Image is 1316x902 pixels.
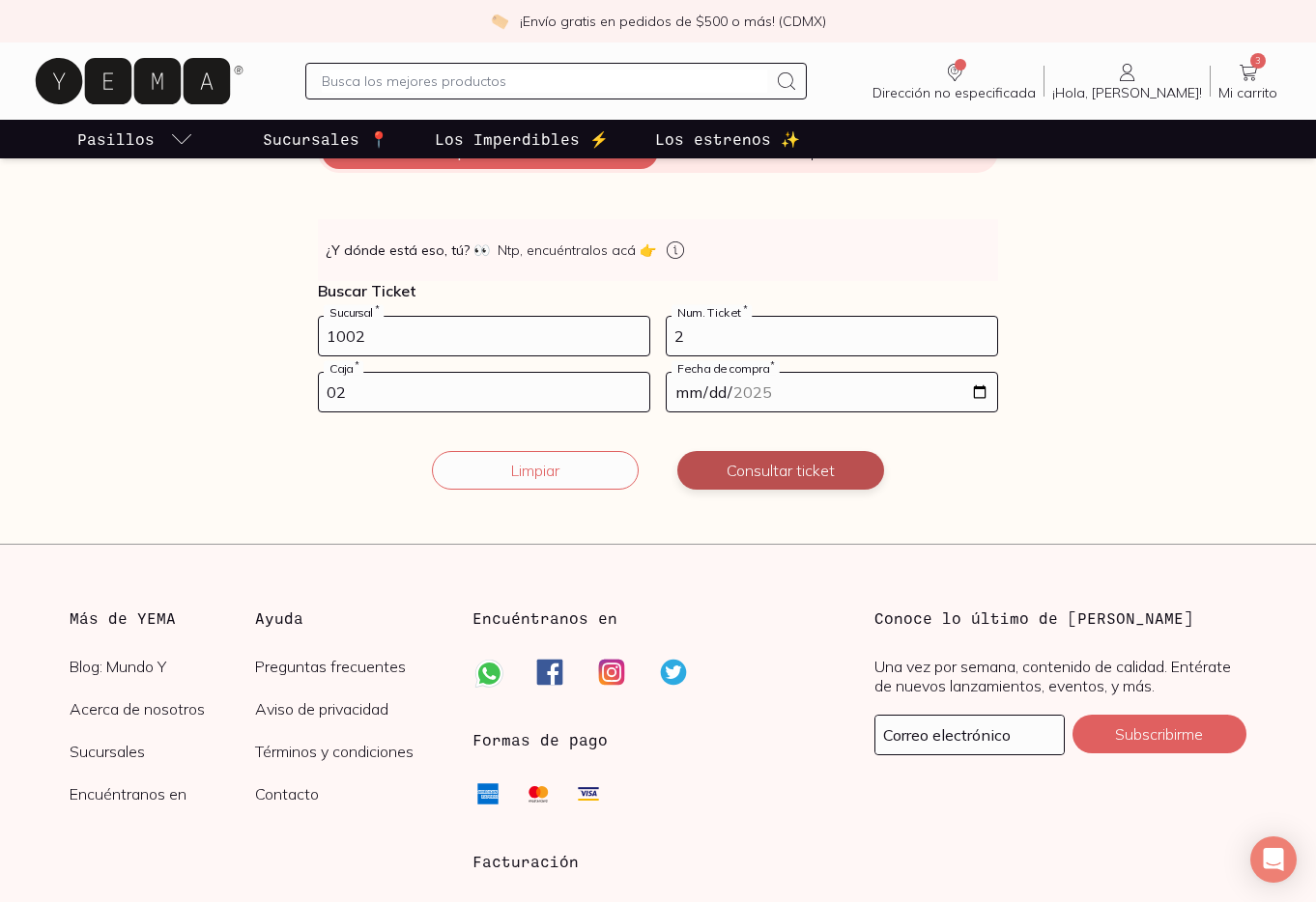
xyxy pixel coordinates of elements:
[491,13,508,30] img: check
[255,657,441,676] a: Preguntas frecuentes
[70,699,255,719] a: Acerca de nosotros
[1218,84,1277,101] span: Mi carrito
[255,699,441,719] a: Aviso de privacidad
[1073,715,1246,753] button: Subscribirme
[70,784,255,803] a: Encuéntranos en
[255,784,441,803] a: Contacto
[655,127,800,151] p: Los estrenos ✨
[520,12,826,31] p: ¡Envío gratis en pedidos de $500 o más! (CDMX)
[1211,61,1285,101] a: 3Mi carrito
[70,742,255,761] a: Sucursales
[667,373,997,411] input: 14-05-2023
[432,451,639,490] button: Limpiar
[318,281,998,300] p: Buscar Ticket
[319,373,649,411] input: 03
[875,716,1064,754] input: mimail@gmail.com
[259,120,392,158] a: Sucursales 📍
[873,84,1036,101] span: Dirección no especificada
[255,742,441,761] a: Términos y condiciones
[498,240,656,260] span: Ntp, encuéntralos acá 👉
[874,657,1246,695] p: Una vez por semana, contenido de calidad. Entérate de nuevos lanzamientos, eventos, y más.
[431,120,613,158] a: Los Imperdibles ⚡️
[326,240,490,260] strong: ¿Y dónde está eso, tú?
[435,127,609,151] p: Los Imperdibles ⚡️
[263,127,388,151] p: Sucursales 📍
[319,317,649,355] input: 728
[667,317,997,355] input: 123
[677,451,884,490] button: Consultar ticket
[70,657,255,676] a: Blog: Mundo Y
[255,606,441,630] h3: Ayuda
[672,361,780,376] label: Fecha de compra
[651,120,804,158] a: Los estrenos ✨
[472,606,617,630] h3: Encuéntranos en
[324,305,384,320] label: Sucursal
[473,240,490,260] span: 👀
[1250,53,1266,69] span: 3
[1250,836,1297,883] div: Open Intercom Messenger
[672,305,752,320] label: Num. Ticket
[874,606,1246,630] h3: Conoce lo último de [PERSON_NAME]
[322,70,767,93] input: Busca los mejores productos
[324,361,363,376] label: Caja
[865,61,1044,101] a: Dirección no especificada
[73,120,197,158] a: pasillo-todos-link
[1052,84,1202,101] span: ¡Hola, [PERSON_NAME]!
[472,728,608,751] h3: Formas de pago
[77,127,155,151] p: Pasillos
[472,850,844,873] h3: Facturación
[1044,61,1210,101] a: ¡Hola, [PERSON_NAME]!
[70,606,255,630] h3: Más de YEMA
